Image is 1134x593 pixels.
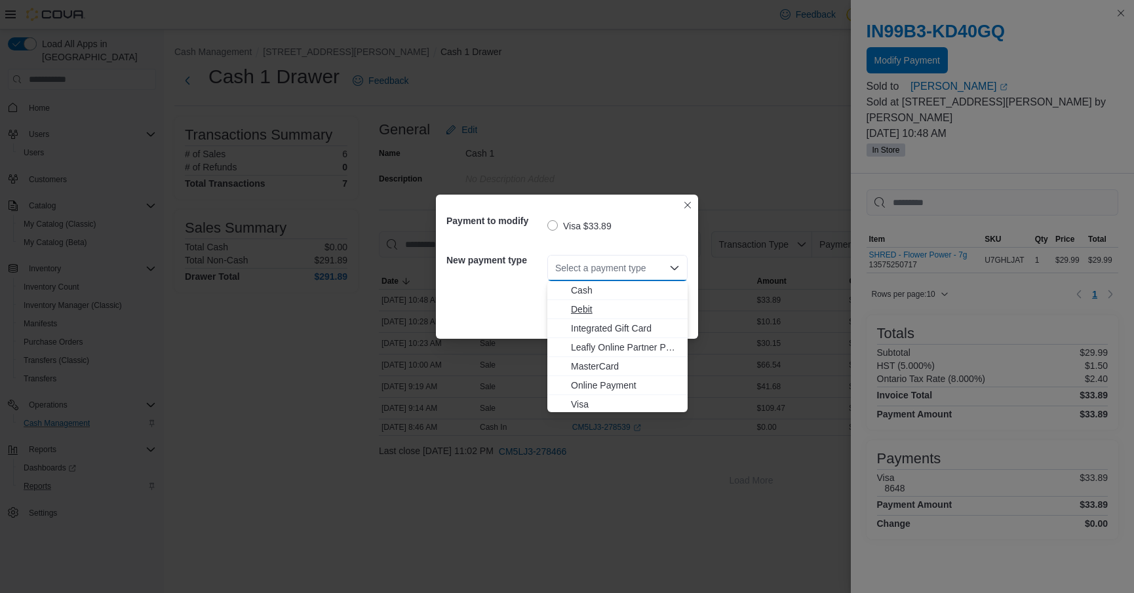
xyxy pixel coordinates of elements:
[547,281,688,414] div: Choose from the following options
[547,319,688,338] button: Integrated Gift Card
[547,395,688,414] button: Visa
[571,284,680,297] span: Cash
[571,398,680,411] span: Visa
[571,360,680,373] span: MasterCard
[547,338,688,357] button: Leafly Online Partner Payment
[547,376,688,395] button: Online Payment
[571,341,680,354] span: Leafly Online Partner Payment
[446,208,545,234] h5: Payment to modify
[547,281,688,300] button: Cash
[547,300,688,319] button: Debit
[571,379,680,392] span: Online Payment
[555,260,557,276] input: Accessible screen reader label
[547,357,688,376] button: MasterCard
[446,247,545,273] h5: New payment type
[547,218,612,234] label: Visa $33.89
[669,263,680,273] button: Close list of options
[571,322,680,335] span: Integrated Gift Card
[680,197,695,213] button: Closes this modal window
[571,303,680,316] span: Debit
